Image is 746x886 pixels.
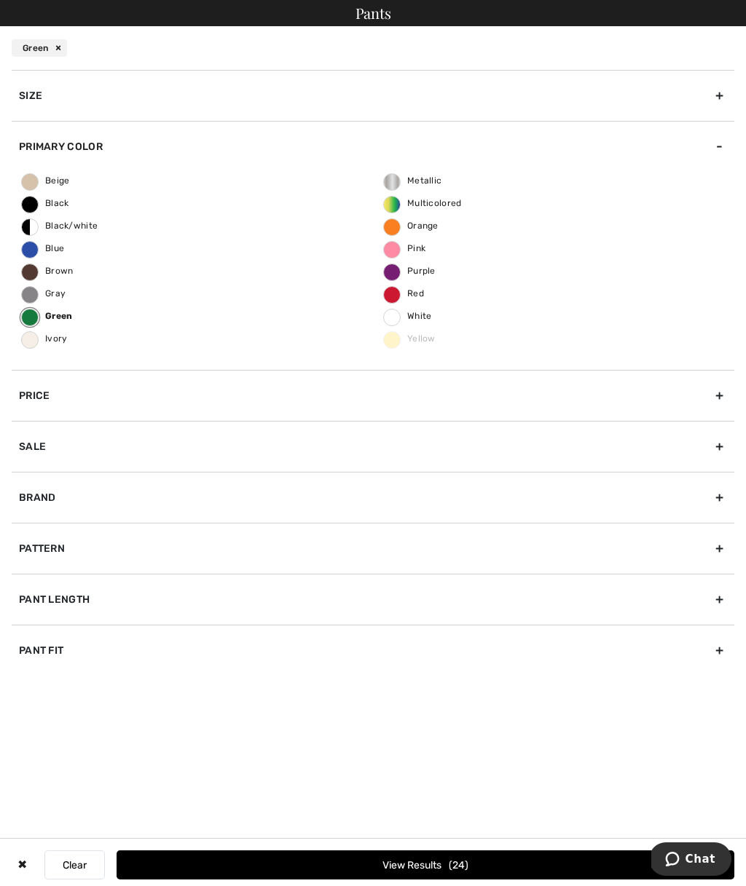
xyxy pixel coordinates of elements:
div: Pant Fit [12,625,734,676]
span: Red [384,288,424,298]
span: Metallic [384,175,441,186]
span: 24 [449,859,468,871]
span: Yellow [384,333,436,344]
div: Pattern [12,523,734,574]
span: White [384,311,432,321]
span: Purple [384,266,436,276]
span: Gray [22,288,66,298]
iframe: Opens a widget where you can chat to one of our agents [651,842,731,879]
div: Primary Color [12,121,734,172]
span: Blue [22,243,64,253]
div: Size [12,70,734,121]
span: Beige [22,175,70,186]
button: Clear [44,850,105,879]
div: Sale [12,421,734,472]
span: Pink [384,243,425,253]
span: Multicolored [384,198,462,208]
div: Price [12,370,734,421]
div: Brand [12,472,734,523]
div: Pant Length [12,574,734,625]
button: View Results24 [117,850,734,879]
div: ✖ [12,850,33,879]
span: Black/white [22,221,98,231]
div: Green [12,39,67,57]
span: Orange [384,221,439,231]
span: Ivory [22,333,68,344]
span: Black [22,198,69,208]
span: Brown [22,266,74,276]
